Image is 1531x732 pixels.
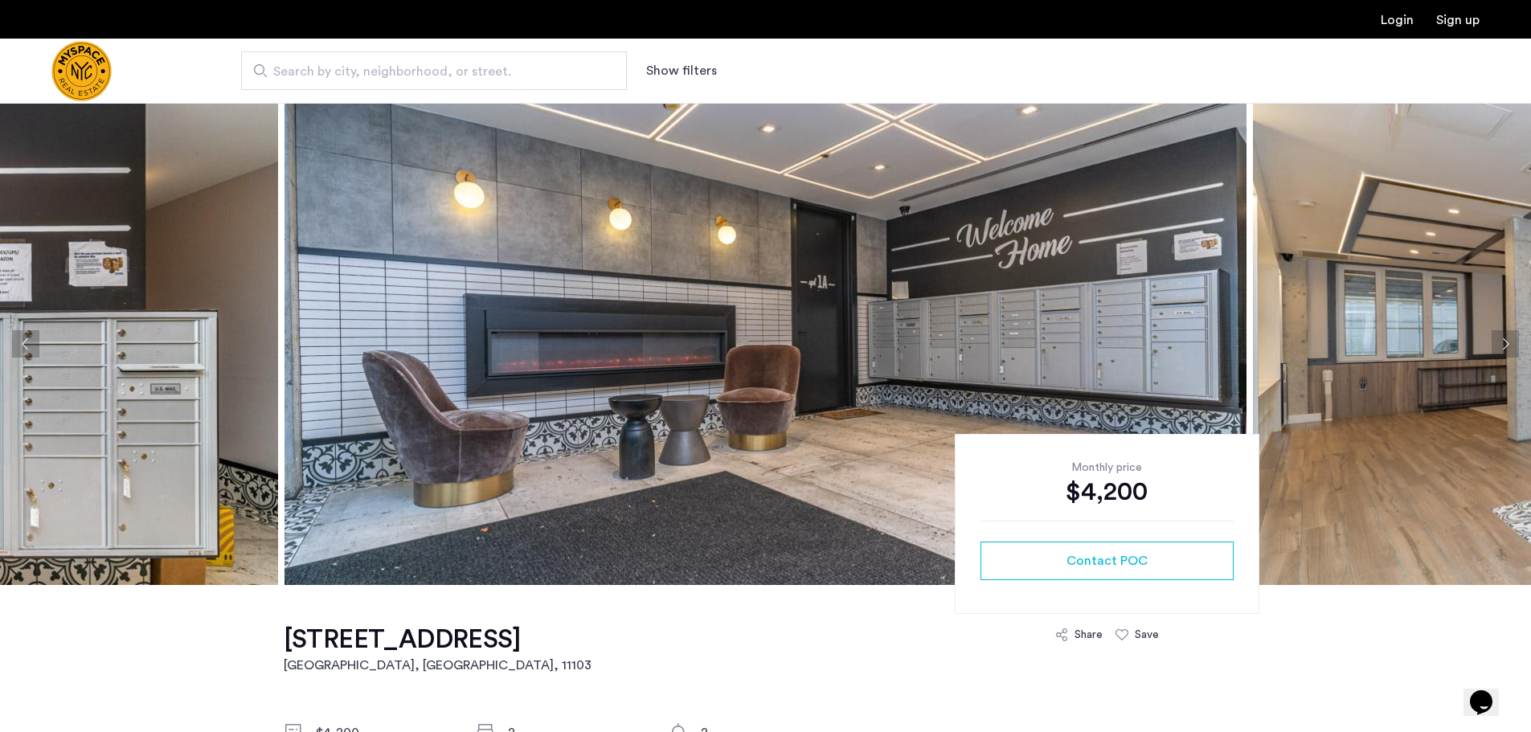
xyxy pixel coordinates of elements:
input: Apartment Search [241,51,627,90]
iframe: chat widget [1463,668,1515,716]
div: Monthly price [980,460,1234,476]
div: Save [1135,627,1159,643]
h2: [GEOGRAPHIC_DATA], [GEOGRAPHIC_DATA] , 11103 [284,656,592,675]
a: Cazamio Logo [51,41,112,101]
div: Share [1075,627,1103,643]
button: Show or hide filters [646,61,717,80]
h1: [STREET_ADDRESS] [284,624,592,656]
span: Search by city, neighborhood, or street. [273,62,582,81]
a: [STREET_ADDRESS][GEOGRAPHIC_DATA], [GEOGRAPHIC_DATA], 11103 [284,624,592,675]
button: Next apartment [1492,330,1519,358]
img: apartment [285,103,1246,585]
a: Login [1381,14,1414,27]
span: Contact POC [1066,551,1148,570]
a: Registration [1436,14,1480,27]
button: button [980,542,1234,580]
div: $4,200 [980,476,1234,508]
img: logo [51,41,112,101]
button: Previous apartment [12,330,39,358]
